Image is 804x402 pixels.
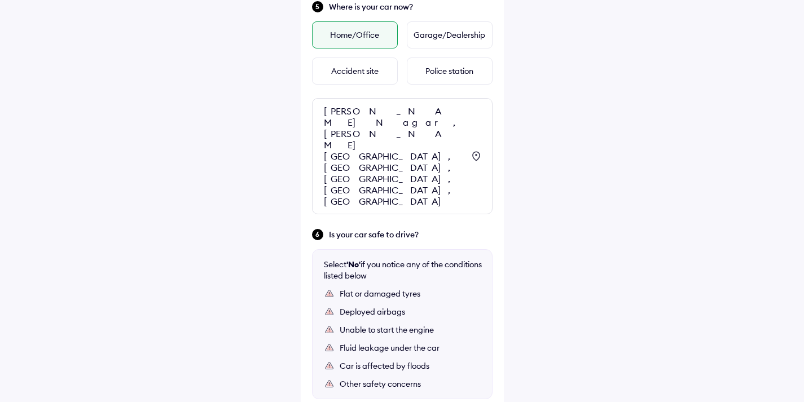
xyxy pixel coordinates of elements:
div: Car is affected by floods [340,360,481,372]
div: Deployed airbags [340,306,481,317]
div: Home/Office [312,21,398,48]
div: Flat or damaged tyres [340,288,481,299]
div: Police station [407,58,493,85]
div: [PERSON_NAME] Nagar, [PERSON_NAME][GEOGRAPHIC_DATA], [GEOGRAPHIC_DATA], [GEOGRAPHIC_DATA], [GEOGR... [324,105,464,207]
div: Select if you notice any of the conditions listed below [324,259,482,281]
div: Accident site [312,58,398,85]
div: Fluid leakage under the car [340,342,481,354]
span: Where is your car now? [329,1,493,12]
div: Unable to start the engine [340,324,481,335]
span: Is your car safe to drive? [329,229,493,240]
b: 'No' [346,259,361,270]
div: Garage/Dealership [407,21,493,48]
div: Other safety concerns [340,378,481,390]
